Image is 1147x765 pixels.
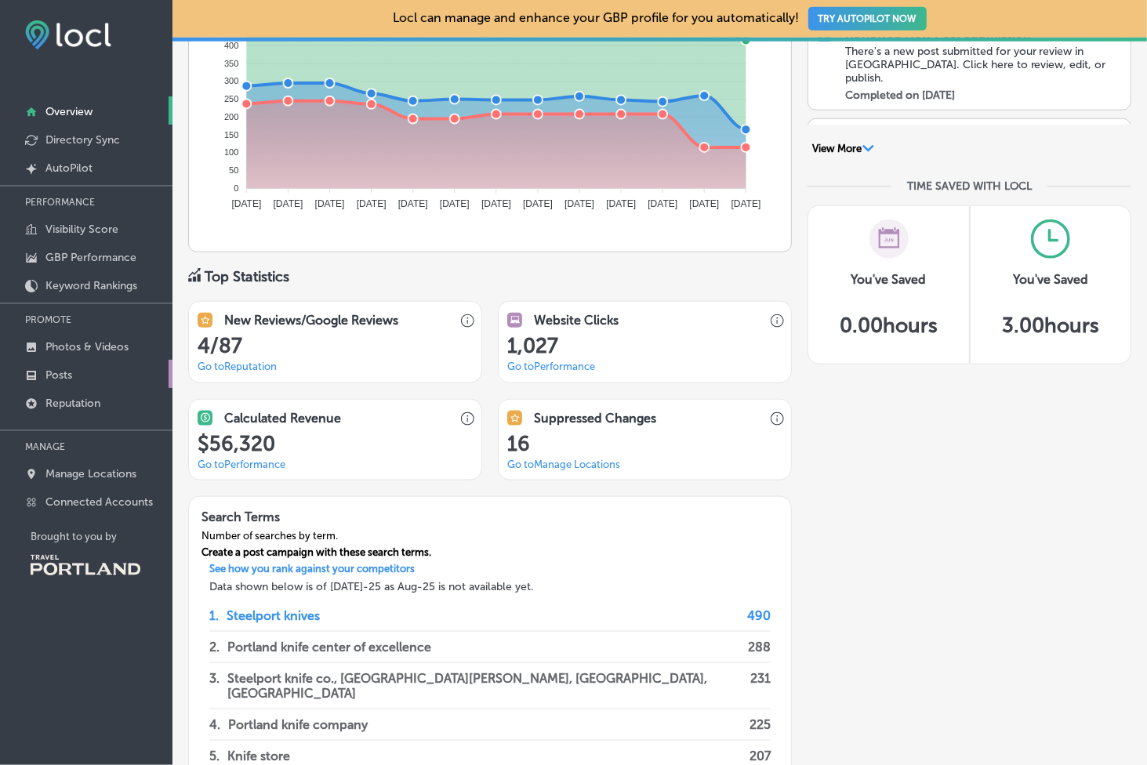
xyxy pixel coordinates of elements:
p: Manage Locations [45,467,136,480]
h3: Search Terms [189,497,444,529]
tspan: [DATE] [523,199,553,210]
p: Connected Accounts [45,495,153,509]
tspan: [DATE] [690,199,720,210]
tspan: [DATE] [398,199,428,210]
h3: Suppressed Changes [534,411,656,426]
p: Reputation [45,397,100,410]
div: There's a new post submitted for your review in [GEOGRAPHIC_DATA]. Click here to review, edit, or... [845,45,1123,85]
tspan: [DATE] [231,199,261,210]
a: Go toPerformance [507,361,595,372]
p: Posts [45,368,72,382]
button: TRY AUTOPILOT NOW [808,7,927,31]
h5: 3.00 hours [1002,314,1099,338]
p: 490 [747,600,771,631]
a: Go toReputation [198,361,277,372]
tspan: [DATE] [440,199,470,210]
tspan: [DATE] [481,199,511,210]
p: AutoPilot [45,161,93,175]
tspan: 200 [224,112,238,121]
a: Go toManage Locations [507,459,620,470]
p: 231 [750,663,771,709]
div: TIME SAVED WITH LOCL [907,179,1032,193]
tspan: [DATE] [274,199,303,210]
label: Completed on [DATE] [845,89,955,102]
tspan: 150 [224,130,238,140]
p: 225 [750,709,771,740]
tspan: 250 [224,94,238,103]
p: Keyword Rankings [45,279,137,292]
tspan: 50 [229,165,238,175]
tspan: 400 [224,41,238,50]
div: Top Statistics [205,268,289,285]
p: 2 . [209,632,220,662]
h3: You've Saved [1013,272,1088,287]
tspan: [DATE] [564,199,594,210]
p: 3 . [209,663,220,709]
h1: $ 56,320 [198,432,473,456]
p: 4 . [209,709,220,740]
a: See how you rank against your competitors [197,563,427,579]
div: Number of searches by term. [189,530,444,546]
img: Travel Portland [31,555,140,575]
tspan: [DATE] [648,199,677,210]
p: Directory Sync [45,133,120,147]
h1: 4/87 [198,334,473,358]
a: Go toPerformance [198,459,285,470]
tspan: 300 [224,77,238,86]
tspan: 0 [234,183,238,193]
p: Portland knife company [228,709,368,740]
h5: 0.00 hours [840,314,938,338]
h1: 1,027 [507,334,782,358]
h3: Calculated Revenue [224,411,341,426]
img: fda3e92497d09a02dc62c9cd864e3231.png [25,20,111,49]
h3: New Reviews/Google Reviews [224,313,398,328]
p: 288 [748,632,771,662]
p: GBP Performance [45,251,136,264]
tspan: [DATE] [357,199,387,210]
h1: 16 [507,432,782,456]
h3: Data shown below is of [DATE]-25 as Aug-25 is not available yet. [197,580,783,593]
p: Visibility Score [45,223,118,236]
button: View More [808,142,879,156]
p: 1 . [209,600,219,631]
tspan: [DATE] [315,199,345,210]
p: Steelport knives [227,600,320,631]
tspan: [DATE] [606,199,636,210]
tspan: 350 [224,59,238,68]
p: Overview [45,105,93,118]
p: Portland knife center of excellence [227,632,431,662]
p: Photos & Videos [45,340,129,353]
h3: You've Saved [851,272,927,287]
tspan: [DATE] [731,199,761,210]
h3: Website Clicks [534,313,619,328]
div: Create a post campaign with these search terms. [189,546,444,563]
tspan: 100 [224,148,238,158]
p: Brought to you by [31,531,172,542]
p: Steelport knife co., [GEOGRAPHIC_DATA][PERSON_NAME], [GEOGRAPHIC_DATA], [GEOGRAPHIC_DATA] [227,663,742,709]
